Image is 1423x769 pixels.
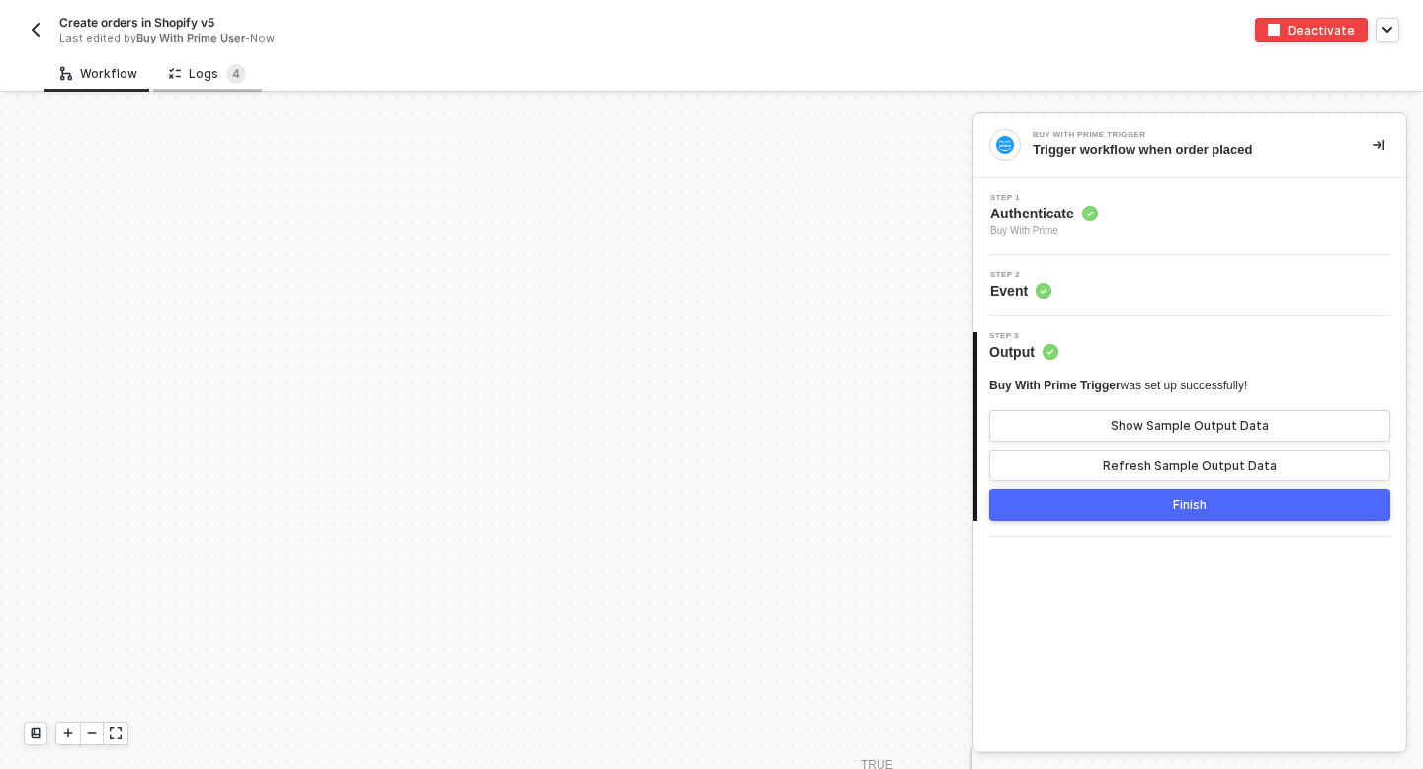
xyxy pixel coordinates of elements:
[973,194,1406,239] div: Step 1Authenticate Buy With Prime
[989,332,1058,340] span: Step 3
[989,342,1058,362] span: Output
[226,64,246,84] sup: 4
[110,727,122,739] span: icon-expand
[28,22,43,38] img: back
[59,31,666,45] div: Last edited by - Now
[973,332,1406,521] div: Step 3Output Buy With Prime Triggerwas set up successfully!Show Sample Output DataRefresh Sample ...
[1111,418,1269,434] div: Show Sample Output Data
[86,727,98,739] span: icon-minus
[169,64,246,84] div: Logs
[1268,24,1280,36] img: deactivate
[60,66,137,82] div: Workflow
[990,223,1098,239] span: Buy With Prime
[989,450,1390,481] button: Refresh Sample Output Data
[989,489,1390,521] button: Finish
[1288,22,1355,39] div: Deactivate
[1033,141,1341,159] div: Trigger workflow when order placed
[232,66,240,81] span: 4
[136,31,245,44] span: Buy With Prime User
[1373,139,1384,151] span: icon-collapse-right
[996,136,1014,154] img: integration-icon
[990,194,1098,202] span: Step 1
[1255,18,1368,42] button: deactivateDeactivate
[990,271,1051,279] span: Step 2
[62,727,74,739] span: icon-play
[989,378,1247,394] div: was set up successfully!
[1103,458,1277,473] div: Refresh Sample Output Data
[59,14,214,31] span: Create orders in Shopify v5
[990,281,1051,300] span: Event
[24,18,47,42] button: back
[989,379,1121,392] span: Buy With Prime Trigger
[1033,131,1329,139] div: Buy With Prime Trigger
[989,410,1390,442] button: Show Sample Output Data
[990,204,1098,223] span: Authenticate
[1173,497,1207,513] div: Finish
